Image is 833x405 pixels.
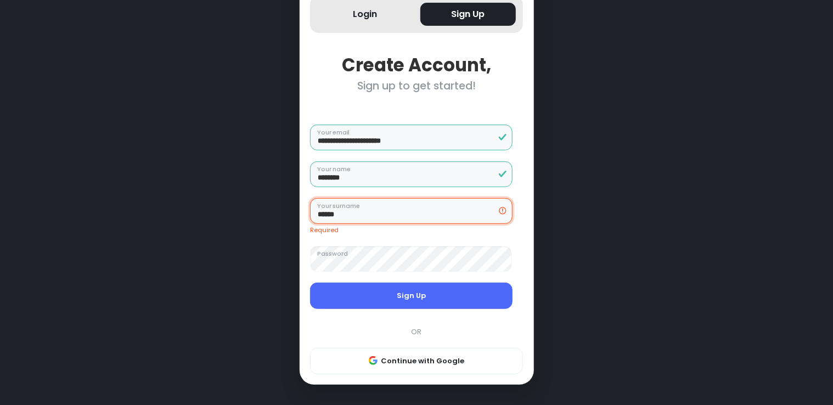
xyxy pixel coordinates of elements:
button: Sign Up [310,283,513,309]
div: OR [305,327,528,337]
div: Create Account, [310,54,523,76]
button: Sign Up [420,3,516,26]
div: Required [310,226,513,235]
button: Login [317,3,413,26]
div: Sign up to get started! [310,80,523,92]
button: Continue with Google [310,348,523,374]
